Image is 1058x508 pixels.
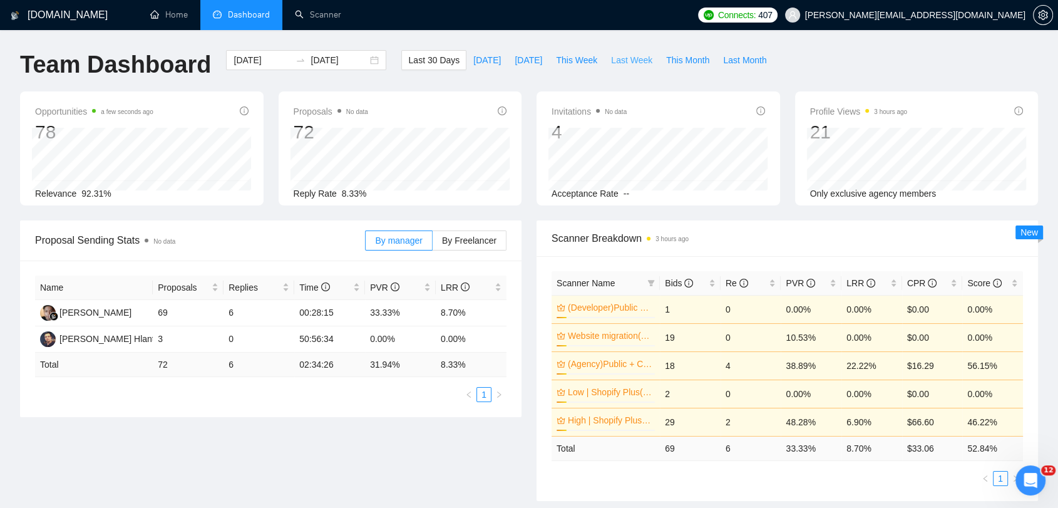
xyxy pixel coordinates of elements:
[461,387,476,402] li: Previous Page
[781,323,841,351] td: 10.53%
[295,9,341,20] a: searchScanner
[1033,10,1053,20] a: setting
[841,323,902,351] td: 0.00%
[295,55,306,65] span: swap-right
[552,104,627,119] span: Invitations
[660,295,721,323] td: 1
[874,108,907,115] time: 3 hours ago
[739,279,748,288] span: info-circle
[1014,106,1023,115] span: info-circle
[56,210,79,224] div: Dima
[294,326,365,353] td: 50:56:34
[781,351,841,380] td: 38.89%
[13,187,237,234] div: Profile image for DimaОцініть бесідуDima•1 дн. назад
[660,408,721,436] td: 29
[59,332,159,346] div: [PERSON_NAME] Hlants
[26,385,210,411] div: 🔠 GigRadar Search Syntax: Query Operators for Optimized Job Searches
[721,380,781,408] td: 0
[35,232,365,248] span: Proposal Sending Stats
[153,300,223,326] td: 69
[294,189,337,199] span: Reply Rate
[866,279,875,288] span: info-circle
[660,323,721,351] td: 19
[962,351,1023,380] td: 56.15%
[461,387,476,402] button: left
[704,10,714,20] img: upwork-logo.png
[26,198,51,223] img: Profile image for Dima
[436,300,506,326] td: 8.70%
[223,326,294,353] td: 0
[962,380,1023,408] td: 0.00%
[841,295,902,323] td: 0.00%
[756,106,765,115] span: info-circle
[552,436,660,460] td: Total
[1020,227,1038,237] span: New
[660,351,721,380] td: 18
[167,391,250,441] button: Помощь
[190,422,227,431] span: Помощь
[56,199,128,209] span: Оцініть бесіду
[342,189,367,199] span: 8.33%
[716,50,773,70] button: Last Month
[962,323,1023,351] td: 0.00%
[294,104,368,119] span: Proposals
[473,53,501,67] span: [DATE]
[902,351,963,380] td: $16.29
[158,281,209,294] span: Proposals
[841,436,902,460] td: 8.70 %
[35,353,153,377] td: Total
[659,50,716,70] button: This Month
[624,189,629,199] span: --
[684,279,693,288] span: info-circle
[726,278,748,288] span: Re
[83,391,167,441] button: Чат
[101,108,153,115] time: a few seconds ago
[20,50,211,80] h1: Team Dashboard
[557,278,615,288] span: Scanner Name
[223,300,294,326] td: 6
[150,9,188,20] a: homeHome
[228,9,270,20] span: Dashboard
[461,283,470,291] span: info-circle
[1008,471,1023,486] li: Next Page
[223,353,294,377] td: 6
[781,295,841,323] td: 0.00%
[978,471,993,486] li: Previous Page
[26,319,114,333] span: Поиск по статьям
[604,50,659,70] button: Last Week
[40,331,56,347] img: DH
[59,306,131,319] div: [PERSON_NAME]
[465,391,473,398] span: left
[495,391,503,398] span: right
[498,106,506,115] span: info-circle
[552,231,1023,246] span: Scanner Breakdown
[49,312,58,321] img: gigradar-bm.png
[557,360,565,368] span: crown
[1041,465,1055,475] span: 12
[907,278,937,288] span: CPR
[841,351,902,380] td: 22.22%
[365,353,436,377] td: 31.94 %
[35,276,153,300] th: Name
[40,305,56,321] img: MA
[665,278,693,288] span: Bids
[605,108,627,115] span: No data
[978,471,993,486] button: left
[568,413,652,427] a: High | Shopify Plus(Agency)
[841,380,902,408] td: 0.00%
[902,323,963,351] td: $0.00
[234,53,290,67] input: Start date
[197,20,222,45] img: Profile image for Dima
[40,333,159,343] a: DH[PERSON_NAME] Hlants
[173,20,198,45] img: Profile image for Nazar
[1015,465,1045,495] iframe: Intercom live chat
[611,53,652,67] span: Last Week
[846,278,875,288] span: LRR
[442,236,496,246] span: By Freelancer
[491,387,506,402] button: right
[35,189,76,199] span: Relevance
[21,422,63,431] span: Главная
[294,353,365,377] td: 02:34:26
[391,283,399,291] span: info-circle
[552,189,619,199] span: Acceptance Rate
